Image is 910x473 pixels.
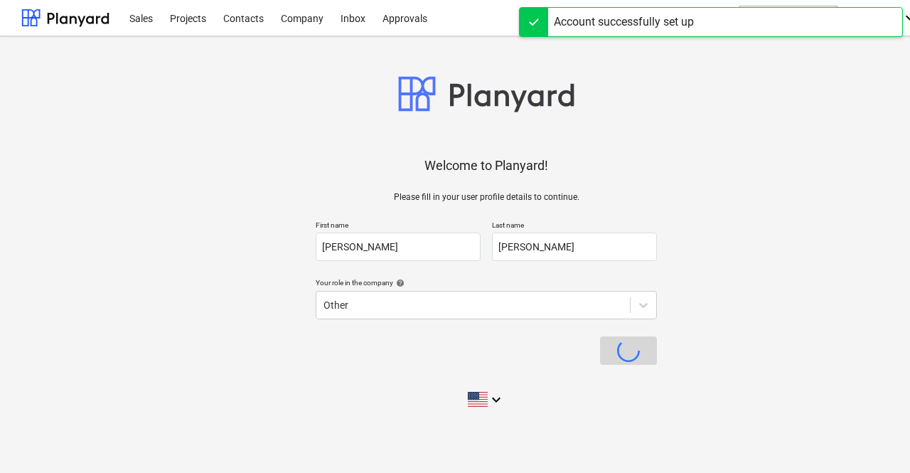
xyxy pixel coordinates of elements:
input: First name [316,233,481,261]
div: Your role in the company [316,278,657,287]
div: Widget de chat [839,405,910,473]
i: keyboard_arrow_down [488,391,505,408]
p: Welcome to Planyard! [424,157,548,174]
span: help [393,279,405,287]
iframe: Chat Widget [839,405,910,473]
input: Last name [492,233,657,261]
p: Please fill in your user profile details to continue. [394,191,579,203]
p: Last name [492,220,657,233]
p: First name [316,220,481,233]
div: Account successfully set up [554,14,694,31]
